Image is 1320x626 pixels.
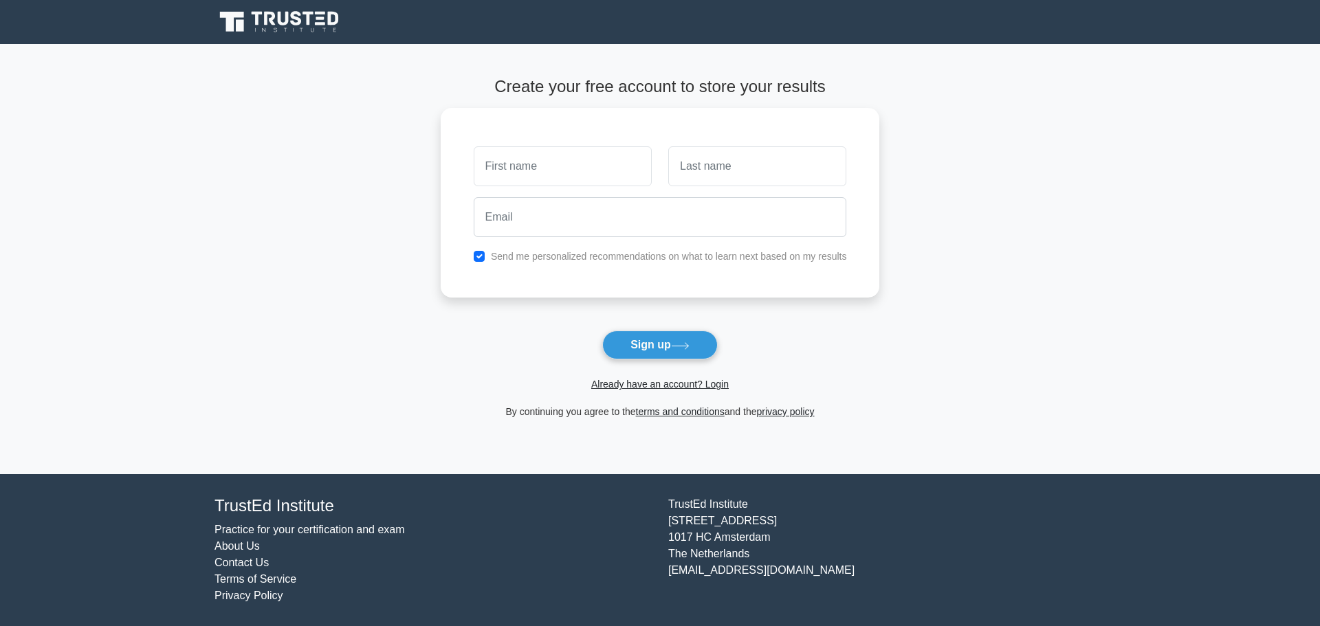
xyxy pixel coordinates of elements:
[474,197,847,237] input: Email
[668,146,846,186] input: Last name
[660,496,1114,604] div: TrustEd Institute [STREET_ADDRESS] 1017 HC Amsterdam The Netherlands [EMAIL_ADDRESS][DOMAIN_NAME]
[214,573,296,585] a: Terms of Service
[602,331,718,359] button: Sign up
[214,524,405,535] a: Practice for your certification and exam
[491,251,847,262] label: Send me personalized recommendations on what to learn next based on my results
[474,146,652,186] input: First name
[214,496,652,516] h4: TrustEd Institute
[441,77,880,97] h4: Create your free account to store your results
[214,540,260,552] a: About Us
[432,403,888,420] div: By continuing you agree to the and the
[214,590,283,601] a: Privacy Policy
[214,557,269,568] a: Contact Us
[636,406,725,417] a: terms and conditions
[757,406,815,417] a: privacy policy
[591,379,729,390] a: Already have an account? Login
